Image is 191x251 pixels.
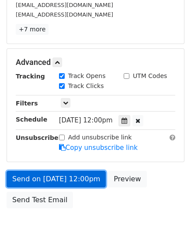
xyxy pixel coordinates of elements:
a: Preview [108,171,146,187]
strong: Tracking [16,73,45,80]
label: Track Clicks [68,81,104,91]
label: UTM Codes [133,71,167,81]
label: Track Opens [68,71,106,81]
strong: Filters [16,100,38,107]
label: Add unsubscribe link [68,133,132,142]
small: [EMAIL_ADDRESS][DOMAIN_NAME] [16,11,113,18]
a: Send Test Email [7,192,73,208]
iframe: Chat Widget [147,209,191,251]
a: +7 more [16,24,49,35]
small: [EMAIL_ADDRESS][DOMAIN_NAME] [16,2,113,8]
a: Copy unsubscribe link [59,144,138,152]
strong: Unsubscribe [16,134,59,141]
a: Send on [DATE] 12:00pm [7,171,106,187]
h5: Advanced [16,58,175,67]
span: [DATE] 12:00pm [59,116,113,124]
strong: Schedule [16,116,47,123]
